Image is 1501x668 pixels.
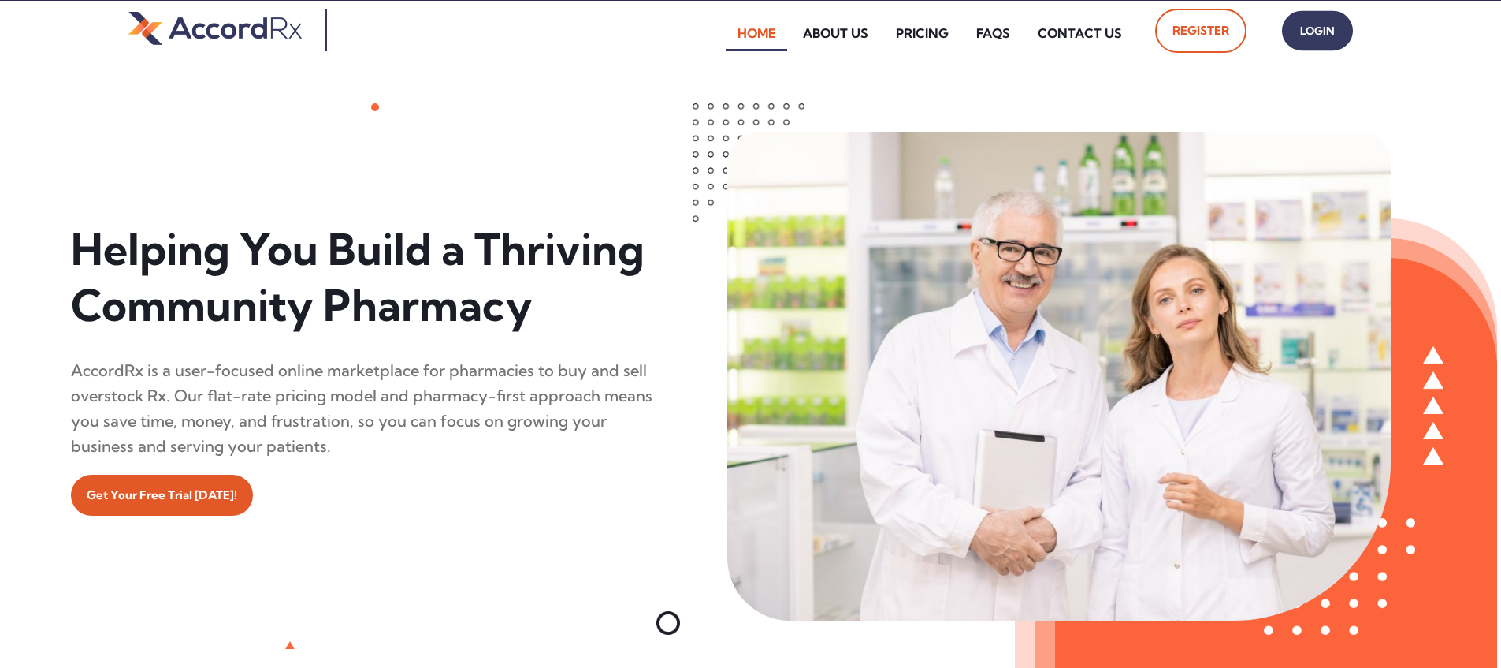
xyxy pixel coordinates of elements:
a: FAQs [964,15,1022,51]
a: Get Your Free Trial [DATE]! [71,475,253,516]
img: default-logo [128,9,302,47]
a: Contact Us [1026,15,1134,51]
span: Register [1172,18,1229,43]
a: Pricing [884,15,960,51]
h1: Helping You Build a Thriving Community Pharmacy [71,222,656,334]
a: Login [1282,11,1353,51]
a: About Us [791,15,880,51]
span: Get Your Free Trial [DATE]! [87,483,237,508]
a: Register [1155,9,1246,53]
span: Login [1298,20,1337,43]
div: AccordRx is a user-focused online marketplace for pharmacies to buy and sell overstock Rx. Our fl... [71,358,656,459]
a: Home [726,15,787,51]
